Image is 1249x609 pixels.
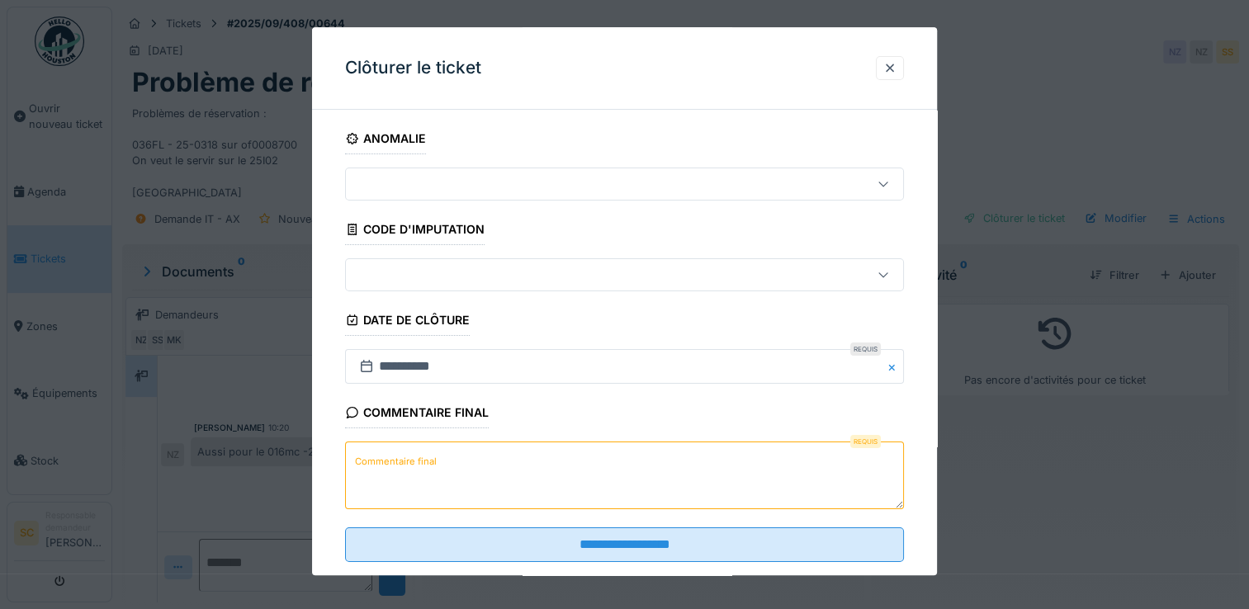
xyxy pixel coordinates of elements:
[352,451,440,472] label: Commentaire final
[886,350,904,385] button: Close
[850,343,881,356] div: Requis
[345,308,470,336] div: Date de clôture
[345,217,485,245] div: Code d'imputation
[345,126,426,154] div: Anomalie
[345,401,489,429] div: Commentaire final
[345,58,481,78] h3: Clôturer le ticket
[850,436,881,449] div: Requis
